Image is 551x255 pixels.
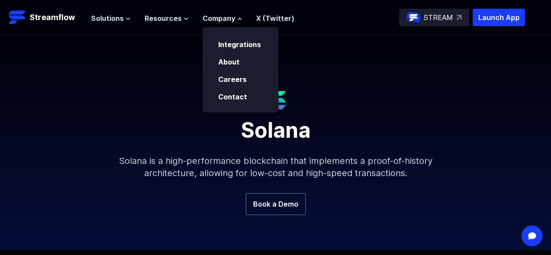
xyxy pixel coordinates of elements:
a: Book a Demo [246,193,306,215]
img: streamflow-logo-circle.png [406,10,420,24]
a: Streamflow [9,9,82,26]
p: Streamflow [30,11,75,24]
h1: Solana [67,109,485,141]
img: top-right-arrow.svg [456,15,462,20]
a: Contact [218,92,247,101]
button: Resources [145,13,189,24]
a: Careers [218,75,247,84]
a: STREAM [399,9,469,26]
button: Solutions [91,13,131,24]
button: Company [203,13,242,24]
a: X (Twitter) [256,14,294,23]
a: Integrations [218,40,261,49]
img: Streamflow Logo [9,9,26,26]
button: Launch App [473,9,525,26]
p: Solana is a high-performance blockchain that implements a proof-of-history architecture, allowing... [88,141,463,193]
span: Solutions [91,13,124,24]
a: About [218,58,240,66]
span: Resources [145,13,182,24]
p: STREAM [424,12,453,23]
div: Open Intercom Messenger [521,225,542,246]
span: Company [203,13,235,24]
